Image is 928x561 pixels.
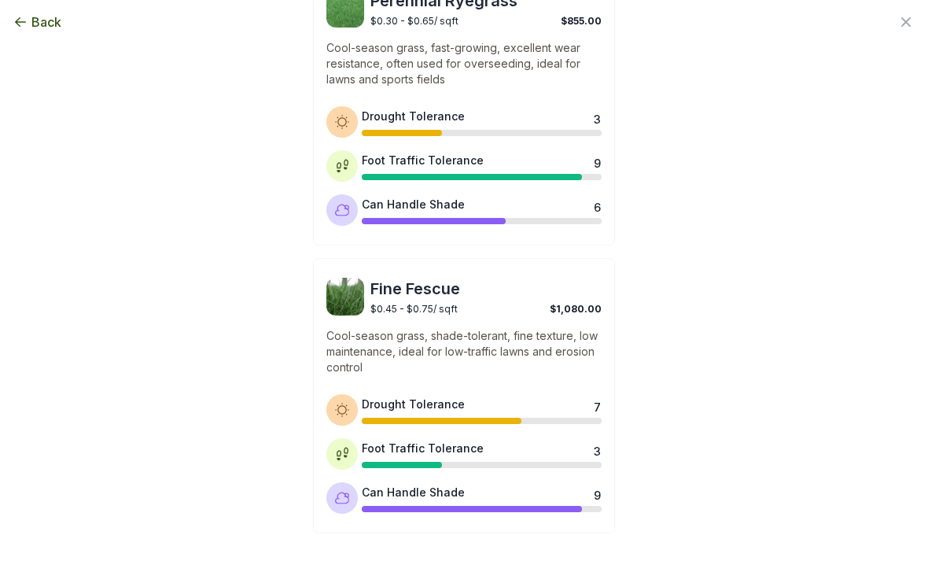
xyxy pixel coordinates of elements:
div: 3 [594,111,600,124]
img: Foot traffic tolerance icon [334,158,350,174]
div: Drought Tolerance [362,396,465,412]
div: Foot Traffic Tolerance [362,440,484,456]
div: Drought Tolerance [362,108,465,124]
img: Shade tolerance icon [334,490,350,506]
button: Back [13,13,61,31]
img: Drought tolerance icon [334,402,350,418]
div: Can Handle Shade [362,196,465,212]
span: $0.45 - $0.75 / sqft [370,303,458,315]
img: Shade tolerance icon [334,202,350,218]
p: Cool-season grass, shade-tolerant, fine texture, low maintenance, ideal for low-traffic lawns and... [326,328,602,375]
p: Cool-season grass, fast-growing, excellent wear resistance, often used for overseeding, ideal for... [326,40,602,87]
div: 3 [594,443,600,456]
div: 9 [594,487,600,500]
img: Fine Fescue sod image [326,278,364,316]
div: Can Handle Shade [362,484,465,500]
div: Foot Traffic Tolerance [362,152,484,168]
span: Fine Fescue [370,278,602,300]
span: $1,080.00 [550,303,602,315]
div: 9 [594,155,600,168]
div: 6 [594,199,600,212]
span: Back [31,13,61,31]
img: Foot traffic tolerance icon [334,446,350,462]
img: Drought tolerance icon [334,114,350,130]
div: 7 [594,399,600,412]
